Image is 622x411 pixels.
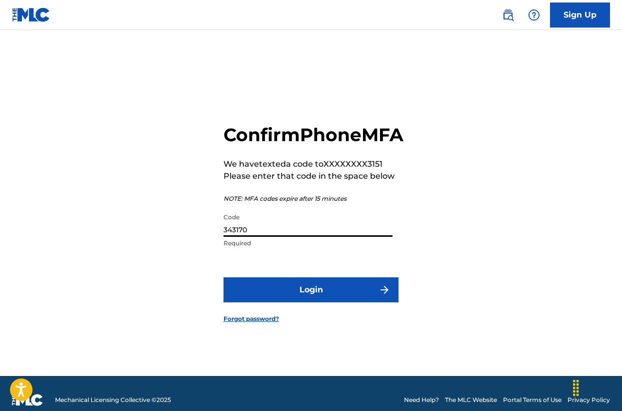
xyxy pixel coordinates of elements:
img: logo [12,394,43,406]
p: NOTE: MFA codes expire after 15 minutes [223,194,403,203]
span: Mechanical Licensing Collective © 2025 [55,395,171,404]
a: Sign Up [550,3,610,28]
div: Help [524,5,544,25]
p: Required [223,239,392,248]
a: Forgot password? [223,314,279,323]
a: Public Search [498,5,518,25]
img: f7272a7cc735f4ea7f67.svg [378,284,390,296]
a: The MLC Website [445,395,497,404]
iframe: Chat Widget [572,363,622,411]
img: MLC Logo [12,8,50,22]
p: Please enter that code in the space below [223,170,403,182]
h2: Confirm Phone MFA [223,124,403,146]
img: help [528,9,540,21]
p: We have texted a code to XXXXXXXX3151 [223,158,403,170]
a: Need Help? [404,395,439,404]
a: Privacy Policy [567,395,610,404]
img: search [502,9,514,21]
button: Login [223,277,398,302]
div: Drag [568,373,584,403]
a: Portal Terms of Use [503,395,561,404]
